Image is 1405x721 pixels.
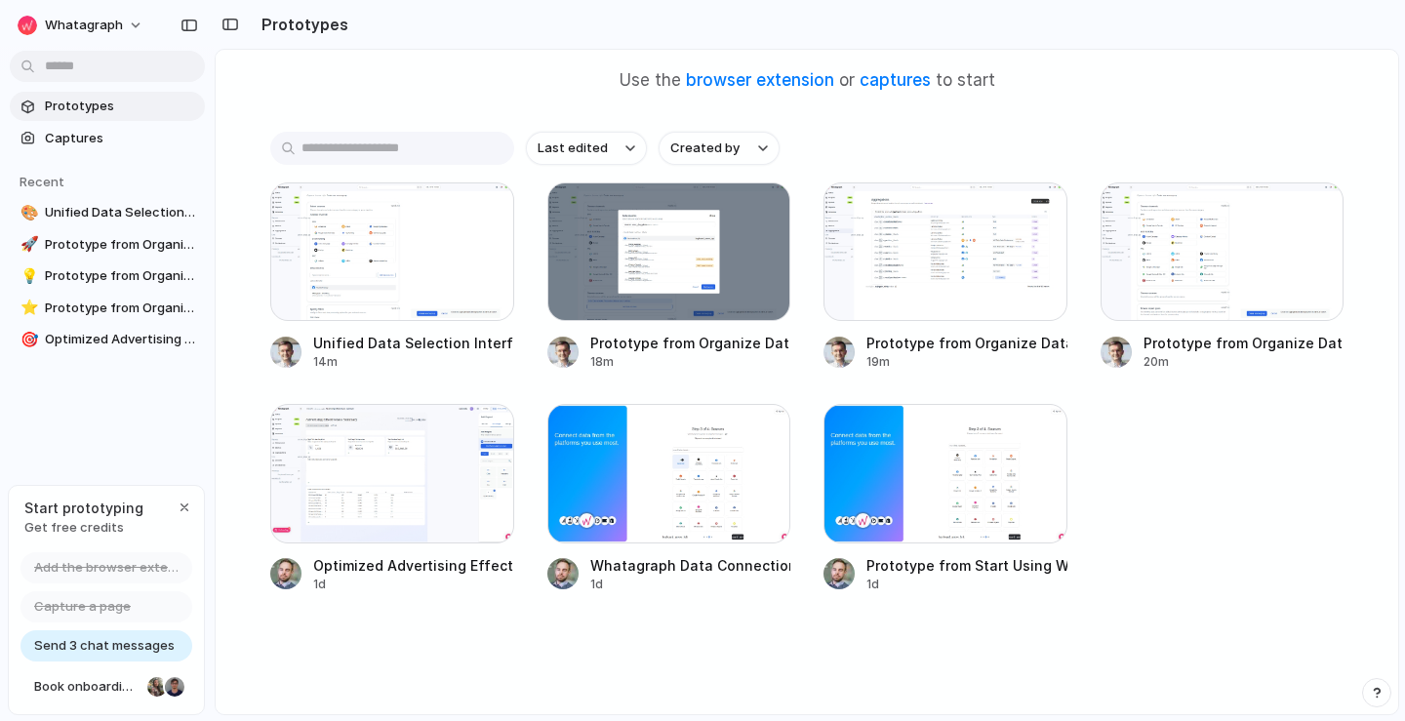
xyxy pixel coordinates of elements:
div: ⭐ [20,297,34,319]
a: Book onboarding call [20,671,192,702]
button: 🎯 [18,330,37,349]
span: Send 3 chat messages [34,636,175,656]
span: Prototype from Organize Data [45,299,197,318]
div: Prototype from Organize Data [866,333,1067,353]
span: Unified Data Selection Interface [45,203,197,222]
a: Prototype from Start Using Whatagraph v2Prototype from Start Using Whatagraph v21d [823,404,1067,592]
div: 💡 [20,265,34,288]
div: 🎨 [20,202,34,224]
a: Prototype from Organize DataPrototype from Organize Data19m [823,182,1067,371]
span: Prototypes [45,97,197,116]
span: Prototype from Organize Data v2 [45,266,197,286]
span: Prototype from Organize Data v3 [45,235,197,255]
span: Last edited [538,139,608,158]
div: 19m [866,353,1067,371]
a: captures [860,70,931,90]
div: 14m [313,353,514,371]
span: Start prototyping [24,498,143,518]
a: Whatagraph Data Connection OptionsWhatagraph Data Connection Options1d [547,404,791,592]
span: Created by [670,139,740,158]
button: 💡 [18,266,37,286]
span: Optimized Advertising Effectiveness Drawer [45,330,197,349]
a: ⭐Prototype from Organize Data [10,294,205,323]
a: Optimized Advertising Effectiveness DrawerOptimized Advertising Effectiveness Drawer1d [270,404,514,592]
span: Recent [20,174,64,189]
div: Whatagraph Data Connection Options [590,555,791,576]
span: Book onboarding call [34,677,140,697]
button: ⭐ [18,299,37,318]
div: Prototype from Start Using Whatagraph v2 [866,555,1067,576]
div: Unified Data Selection Interface [313,333,514,353]
div: Optimized Advertising Effectiveness Drawer [313,555,514,576]
a: Prototype from Organize Data v3Prototype from Organize Data v318m [547,182,791,371]
span: Add the browser extension [34,558,181,578]
a: 🎨Unified Data Selection Interface [10,198,205,227]
button: Last edited [526,132,647,165]
a: Unified Data Selection InterfaceUnified Data Selection Interface14m [270,182,514,371]
h2: Prototypes [254,13,348,36]
div: 🚀 [20,233,34,256]
div: 1d [866,576,1067,593]
button: Whatagraph [10,10,153,41]
a: 🚀Prototype from Organize Data v3 [10,230,205,260]
span: Captures [45,129,197,148]
a: Prototypes [10,92,205,121]
a: Prototype from Organize Data v2Prototype from Organize Data v220m [1101,182,1345,371]
div: Nicole Kubica [145,675,169,699]
button: 🚀 [18,235,37,255]
a: Captures [10,124,205,153]
span: Get free credits [24,518,143,538]
div: 🎯 [20,329,34,351]
div: Christian Iacullo [163,675,186,699]
a: browser extension [686,70,834,90]
a: 🎯Optimized Advertising Effectiveness Drawer [10,325,205,354]
div: 1d [313,576,514,593]
div: Prototype from Organize Data v2 [1144,333,1345,353]
span: Use the or to start [620,68,995,94]
div: Prototype from Organize Data v3 [590,333,791,353]
div: 20m [1144,353,1345,371]
button: Created by [659,132,780,165]
span: Whatagraph [45,16,123,35]
span: Capture a page [34,597,131,617]
a: 💡Prototype from Organize Data v2 [10,261,205,291]
div: 18m [590,353,791,371]
div: 1d [590,576,791,593]
button: 🎨 [18,203,37,222]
